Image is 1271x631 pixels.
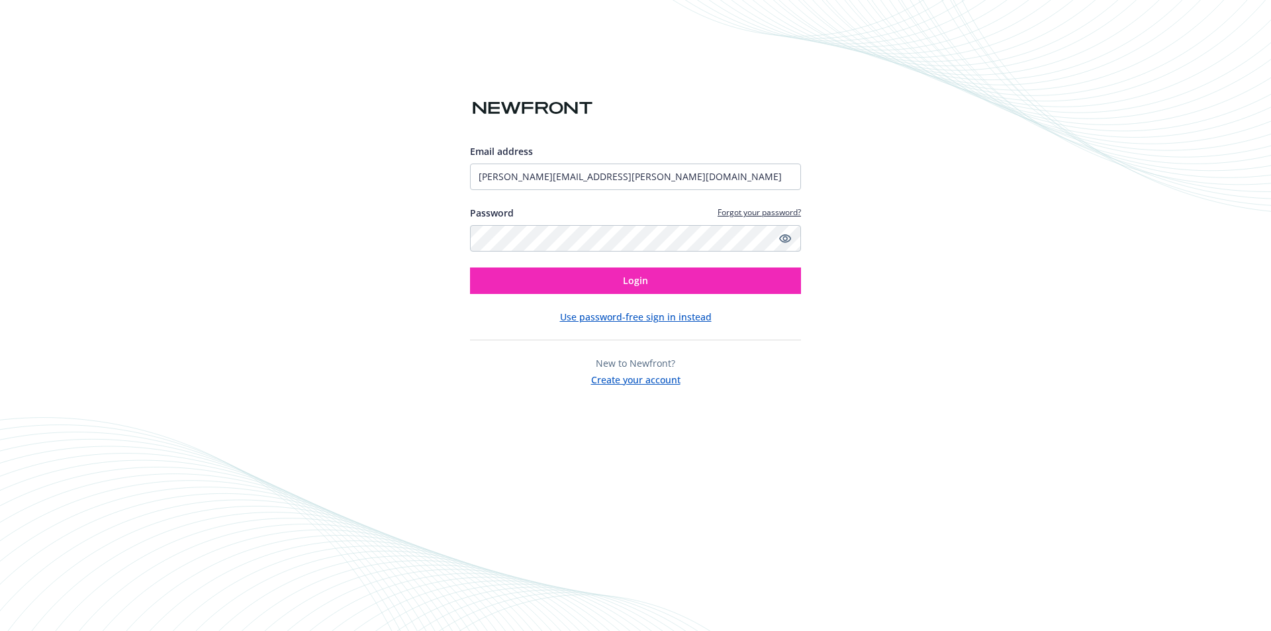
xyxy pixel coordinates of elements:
[470,225,801,252] input: Enter your password
[718,207,801,218] a: Forgot your password?
[470,164,801,190] input: Enter your email
[470,267,801,294] button: Login
[470,206,514,220] label: Password
[591,370,681,387] button: Create your account
[777,230,793,246] a: Show password
[560,310,712,324] button: Use password-free sign in instead
[596,357,675,369] span: New to Newfront?
[623,274,648,287] span: Login
[470,145,533,158] span: Email address
[470,97,595,120] img: Newfront logo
